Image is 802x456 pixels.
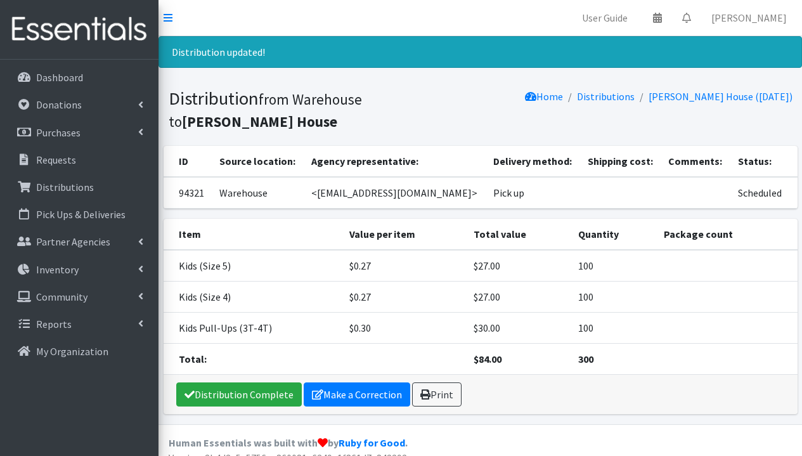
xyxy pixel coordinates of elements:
[571,219,656,250] th: Quantity
[169,436,408,449] strong: Human Essentials was built with by .
[656,219,798,250] th: Package count
[466,282,570,313] td: $27.00
[730,146,798,177] th: Status:
[661,146,730,177] th: Comments:
[339,436,405,449] a: Ruby for Good
[571,313,656,344] td: 100
[164,177,212,209] td: 94321
[486,146,580,177] th: Delivery method:
[36,235,110,248] p: Partner Agencies
[304,177,486,209] td: <[EMAIL_ADDRESS][DOMAIN_NAME]>
[212,177,304,209] td: Warehouse
[466,313,570,344] td: $30.00
[36,181,94,193] p: Distributions
[571,250,656,282] td: 100
[730,177,798,209] td: Scheduled
[164,146,212,177] th: ID
[164,219,342,250] th: Item
[5,147,153,173] a: Requests
[5,339,153,364] a: My Organization
[304,382,410,407] a: Make a Correction
[36,71,83,84] p: Dashboard
[36,98,82,111] p: Donations
[571,282,656,313] td: 100
[5,311,153,337] a: Reports
[5,284,153,309] a: Community
[466,250,570,282] td: $27.00
[182,112,337,131] b: [PERSON_NAME] House
[5,229,153,254] a: Partner Agencies
[176,382,302,407] a: Distribution Complete
[412,382,462,407] a: Print
[5,174,153,200] a: Distributions
[158,36,802,68] div: Distribution updated!
[179,353,207,365] strong: Total:
[164,282,342,313] td: Kids (Size 4)
[5,120,153,145] a: Purchases
[36,263,79,276] p: Inventory
[212,146,304,177] th: Source location:
[525,90,563,103] a: Home
[486,177,580,209] td: Pick up
[36,126,81,139] p: Purchases
[572,5,638,30] a: User Guide
[304,146,486,177] th: Agency representative:
[164,313,342,344] td: Kids Pull-Ups (3T-4T)
[474,353,501,365] strong: $84.00
[342,219,467,250] th: Value per item
[164,250,342,282] td: Kids (Size 5)
[5,65,153,90] a: Dashboard
[36,153,76,166] p: Requests
[578,353,593,365] strong: 300
[342,250,467,282] td: $0.27
[342,313,467,344] td: $0.30
[169,90,362,131] small: from Warehouse to
[36,208,126,221] p: Pick Ups & Deliveries
[5,202,153,227] a: Pick Ups & Deliveries
[5,92,153,117] a: Donations
[169,88,476,131] h1: Distribution
[580,146,661,177] th: Shipping cost:
[342,282,467,313] td: $0.27
[649,90,792,103] a: [PERSON_NAME] House ([DATE])
[466,219,570,250] th: Total value
[5,8,153,51] img: HumanEssentials
[701,5,797,30] a: [PERSON_NAME]
[5,257,153,282] a: Inventory
[577,90,635,103] a: Distributions
[36,318,72,330] p: Reports
[36,290,87,303] p: Community
[36,345,108,358] p: My Organization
